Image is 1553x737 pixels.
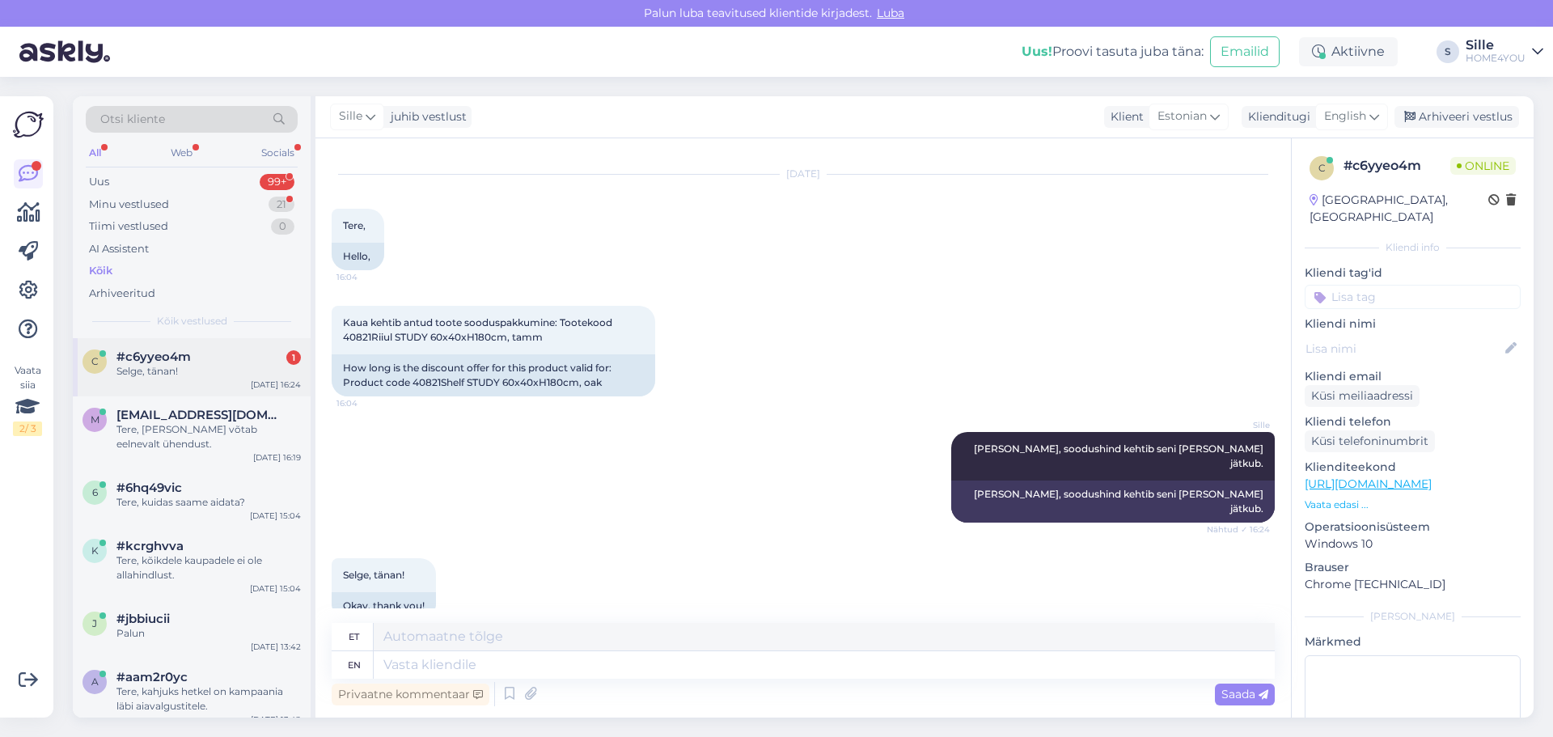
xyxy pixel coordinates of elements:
[1305,413,1521,430] p: Kliendi telefon
[348,651,361,679] div: en
[91,544,99,557] span: k
[116,422,301,451] div: Tere, [PERSON_NAME] võtab eelnevalt ühendust.
[89,263,112,279] div: Kõik
[1022,42,1204,61] div: Proovi tasuta juba täna:
[1299,37,1398,66] div: Aktiivne
[116,481,182,495] span: #6hq49vic
[951,481,1275,523] div: [PERSON_NAME], soodushind kehtib seni [PERSON_NAME] jätkub.
[116,670,188,684] span: #aam2r0yc
[116,553,301,582] div: Tere, kõikdele kaupadele ei ole allahindlust.
[116,612,170,626] span: #jbbiucii
[89,286,155,302] div: Arhiveeritud
[1318,162,1326,174] span: c
[1022,44,1052,59] b: Uus!
[332,354,655,396] div: How long is the discount offer for this product valid for: Product code 40821Shelf STUDY 60x40xH1...
[91,355,99,367] span: c
[91,413,99,426] span: m
[1305,477,1432,491] a: [URL][DOMAIN_NAME]
[332,167,1275,181] div: [DATE]
[116,364,301,379] div: Selge, tänan!
[1344,156,1450,176] div: # c6yyeo4m
[251,641,301,653] div: [DATE] 13:42
[384,108,467,125] div: juhib vestlust
[1305,498,1521,512] p: Vaata edasi ...
[251,714,301,726] div: [DATE] 13:42
[1305,633,1521,650] p: Märkmed
[1305,240,1521,255] div: Kliendi info
[1305,609,1521,624] div: [PERSON_NAME]
[343,219,366,231] span: Tere,
[349,623,359,650] div: et
[1157,108,1207,125] span: Estonian
[116,539,184,553] span: #kcrghvva
[253,451,301,464] div: [DATE] 16:19
[116,626,301,641] div: Palun
[92,617,97,629] span: j
[339,108,362,125] span: Sille
[1305,385,1420,407] div: Küsi meiliaadressi
[1310,192,1488,226] div: [GEOGRAPHIC_DATA], [GEOGRAPHIC_DATA]
[271,218,294,235] div: 0
[336,271,397,283] span: 16:04
[872,6,909,20] span: Luba
[336,397,397,409] span: 16:04
[91,676,99,688] span: a
[1305,430,1435,452] div: Küsi telefoninumbrit
[1466,52,1525,65] div: HOME4YOU
[1210,36,1280,67] button: Emailid
[1104,108,1144,125] div: Klient
[343,316,615,343] span: Kaua kehtib antud toote sooduspakkumine: Tootekood 40821Riiul STUDY 60x40xH180cm, tamm
[269,197,294,213] div: 21
[1394,106,1519,128] div: Arhiveeri vestlus
[116,495,301,510] div: Tere, kuidas saame aidata?
[332,243,384,270] div: Hello,
[332,592,436,620] div: Okay, thank you!
[1305,536,1521,553] p: Windows 10
[89,218,168,235] div: Tiimi vestlused
[1466,39,1525,52] div: Sille
[258,142,298,163] div: Socials
[286,350,301,365] div: 1
[1324,108,1366,125] span: English
[251,379,301,391] div: [DATE] 16:24
[1305,285,1521,309] input: Lisa tag
[1437,40,1459,63] div: S
[86,142,104,163] div: All
[250,582,301,595] div: [DATE] 15:04
[100,111,165,128] span: Otsi kliente
[116,408,285,422] span: maarja0606@hotmail.com
[89,197,169,213] div: Minu vestlused
[92,486,98,498] span: 6
[250,510,301,522] div: [DATE] 15:04
[1305,519,1521,536] p: Operatsioonisüsteem
[974,443,1266,469] span: [PERSON_NAME], soodushind kehtib seni [PERSON_NAME] jätkub.
[13,421,42,436] div: 2 / 3
[13,363,42,436] div: Vaata siia
[332,684,489,705] div: Privaatne kommentaar
[1207,523,1270,536] span: Nähtud ✓ 16:24
[1209,419,1270,431] span: Sille
[116,684,301,714] div: Tere, kahjuks hetkel on kampaania läbi aiavalgustitele.
[1305,559,1521,576] p: Brauser
[1242,108,1310,125] div: Klienditugi
[1221,687,1268,701] span: Saada
[343,569,404,581] span: Selge, tänan!
[116,349,191,364] span: #c6yyeo4m
[1305,265,1521,282] p: Kliendi tag'id
[1305,340,1502,358] input: Lisa nimi
[1305,576,1521,593] p: Chrome [TECHNICAL_ID]
[1305,368,1521,385] p: Kliendi email
[260,174,294,190] div: 99+
[167,142,196,163] div: Web
[89,174,109,190] div: Uus
[1450,157,1516,175] span: Online
[89,241,149,257] div: AI Assistent
[1305,316,1521,332] p: Kliendi nimi
[1466,39,1543,65] a: SilleHOME4YOU
[1305,459,1521,476] p: Klienditeekond
[157,314,227,328] span: Kõik vestlused
[13,109,44,140] img: Askly Logo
